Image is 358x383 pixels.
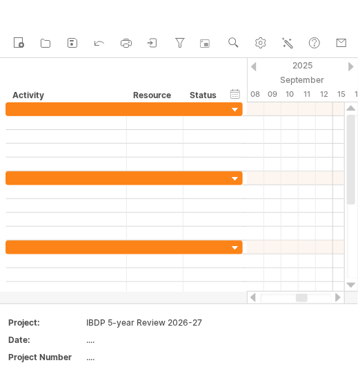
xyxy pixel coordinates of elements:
div: Resource [133,88,175,102]
div: .... [87,351,203,363]
div: Thursday, 11 September 2025 [299,87,316,102]
div: Project: [8,317,84,328]
div: Monday, 8 September 2025 [247,87,264,102]
div: IBDP 5-year Review 2026-27 [87,317,203,328]
div: Project Number [8,351,84,363]
div: Friday, 12 September 2025 [316,87,333,102]
div: Wednesday, 10 September 2025 [281,87,299,102]
div: Date: [8,334,84,346]
div: Activity [12,88,119,102]
div: .... [87,334,203,346]
div: Monday, 15 September 2025 [333,87,350,102]
div: Status [190,88,220,102]
div: Tuesday, 9 September 2025 [264,87,281,102]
